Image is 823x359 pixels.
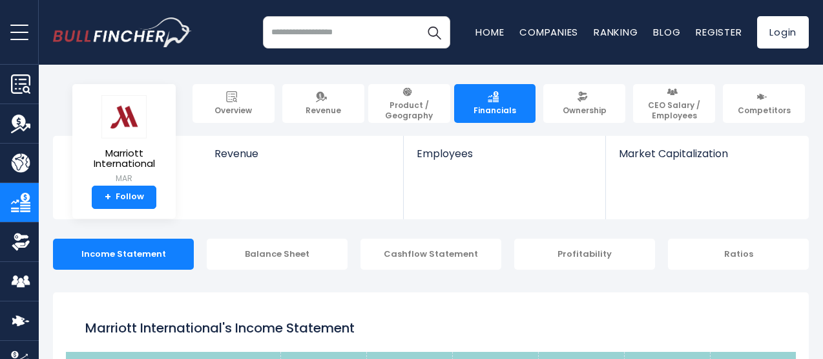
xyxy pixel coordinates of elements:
[105,191,111,203] strong: +
[83,148,165,169] span: Marriott International
[475,25,504,39] a: Home
[668,239,809,270] div: Ratios
[653,25,680,39] a: Blog
[404,136,605,182] a: Employees
[738,105,791,116] span: Competitors
[696,25,742,39] a: Register
[214,105,252,116] span: Overview
[619,147,795,160] span: Market Capitalization
[82,94,166,186] a: Marriott International MAR
[360,239,501,270] div: Cashflow Statement
[214,147,391,160] span: Revenue
[85,318,776,338] h1: Marriott International's Income Statement
[83,173,165,184] small: MAR
[282,84,364,123] a: Revenue
[417,147,592,160] span: Employees
[474,105,516,116] span: Financials
[53,17,192,47] a: Go to homepage
[633,84,715,123] a: CEO Salary / Employees
[306,105,341,116] span: Revenue
[418,16,450,49] button: Search
[11,232,30,252] img: Ownership
[519,25,578,39] a: Companies
[606,136,807,182] a: Market Capitalization
[374,100,444,120] span: Product / Geography
[454,84,536,123] a: Financials
[92,186,156,209] a: +Follow
[53,17,192,47] img: bullfincher logo
[53,239,194,270] div: Income Statement
[202,136,404,182] a: Revenue
[193,84,275,123] a: Overview
[563,105,607,116] span: Ownership
[543,84,625,123] a: Ownership
[368,84,450,123] a: Product / Geography
[594,25,638,39] a: Ranking
[723,84,805,123] a: Competitors
[757,16,809,49] a: Login
[514,239,655,270] div: Profitability
[207,239,348,270] div: Balance Sheet
[639,100,709,120] span: CEO Salary / Employees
